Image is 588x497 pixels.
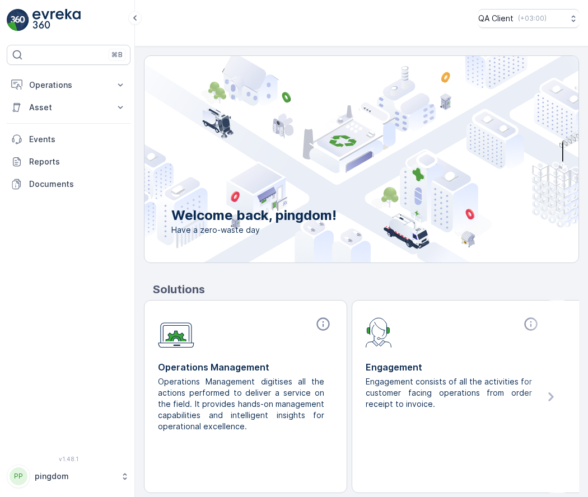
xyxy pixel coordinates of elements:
button: QA Client(+03:00) [478,9,579,28]
img: module-icon [366,316,392,348]
p: QA Client [478,13,514,24]
a: Events [7,128,130,151]
p: Operations [29,79,108,91]
p: Engagement [366,360,541,374]
div: PP [10,467,27,485]
p: Engagement consists of all the activities for customer facing operations from order receipt to in... [366,376,532,410]
p: Documents [29,179,126,190]
p: ( +03:00 ) [518,14,547,23]
img: logo_light-DOdMpM7g.png [32,9,81,31]
p: pingdom [35,471,115,482]
p: ⌘B [111,50,123,59]
p: Events [29,134,126,145]
a: Documents [7,173,130,195]
img: city illustration [94,56,578,262]
button: Operations [7,74,130,96]
p: Operations Management [158,360,333,374]
button: PPpingdom [7,465,130,488]
button: Asset [7,96,130,119]
p: Reports [29,156,126,167]
img: logo [7,9,29,31]
a: Reports [7,151,130,173]
p: Solutions [153,281,579,298]
p: Welcome back, pingdom! [171,207,337,224]
img: module-icon [158,316,194,348]
span: Have a zero-waste day [171,224,337,236]
span: v 1.48.1 [7,456,130,462]
p: Operations Management digitises all the actions performed to deliver a service on the field. It p... [158,376,324,432]
p: Asset [29,102,108,113]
